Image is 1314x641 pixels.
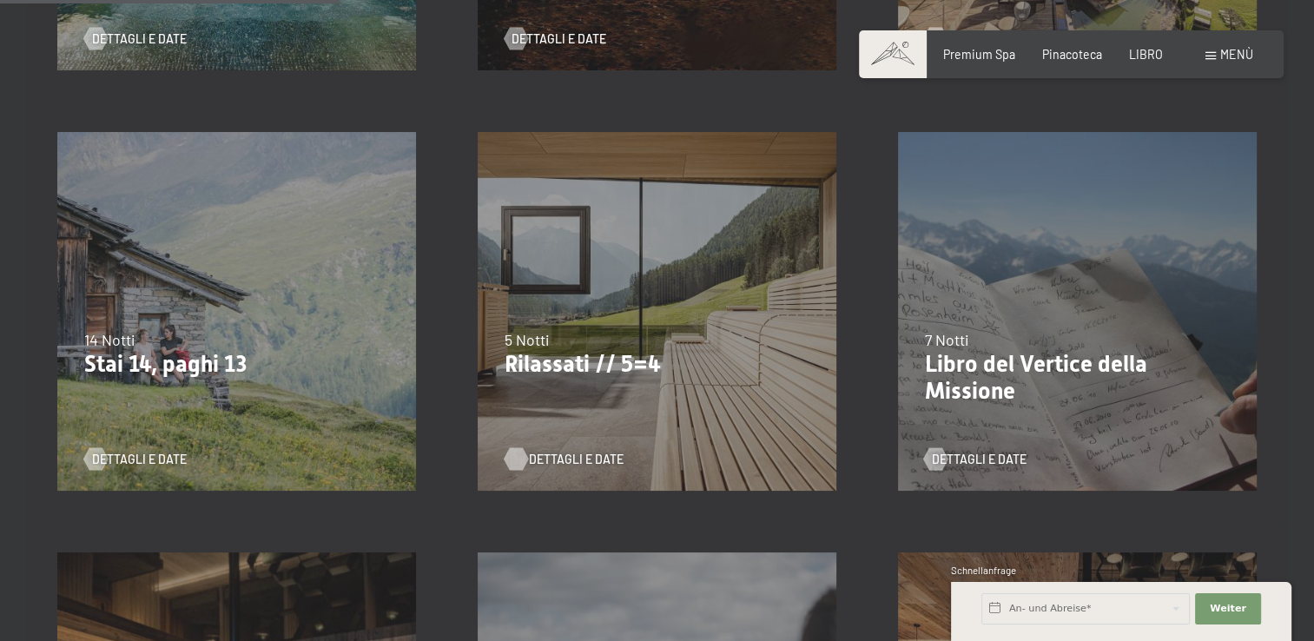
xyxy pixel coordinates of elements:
span: Schnellanfrage [951,565,1016,576]
span: Dettagli e date [92,451,187,468]
span: Dettagli e date [932,451,1027,468]
button: Weiter [1195,593,1261,624]
span: 14 Notti [84,330,135,349]
a: Dettagli e date [924,451,1027,468]
a: Dettagli e date [505,30,607,48]
a: Dettagli e date [505,451,607,468]
p: Libro del Vertice della Missione [924,351,1230,406]
span: Dettagli e date [92,30,187,48]
span: 7 Notti [924,330,967,349]
p: Stai 14, paghi 13 [84,351,390,379]
span: Weiter [1210,602,1246,616]
a: Dettagli e date [84,451,187,468]
span: 5 Notti [505,330,549,349]
span: Dettagli e date [529,451,624,468]
span: Dettagli e date [512,30,606,48]
a: LIBRO [1129,47,1163,62]
a: Premium Spa [943,47,1015,62]
p: Rilassati // 5=4 [505,351,810,379]
a: Dettagli e date [84,30,187,48]
span: Menù [1220,47,1253,62]
a: Pinacoteca [1042,47,1102,62]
